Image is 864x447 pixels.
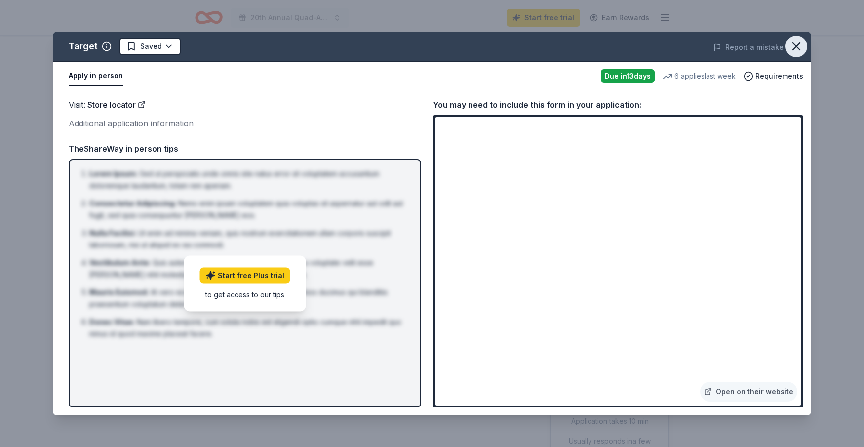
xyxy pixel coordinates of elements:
[89,288,149,296] span: Mauris Euismod :
[744,70,803,82] button: Requirements
[89,198,406,221] li: Nemo enim ipsam voluptatem quia voluptas sit aspernatur aut odit aut fugit, sed quia consequuntur...
[89,258,151,267] span: Vestibulum Ante :
[69,117,421,130] div: Additional application information
[601,69,655,83] div: Due in 13 days
[89,227,406,251] li: Ut enim ad minima veniam, quis nostrum exercitationem ullam corporis suscipit laboriosam, nisi ut...
[433,98,803,111] div: You may need to include this form in your application:
[200,289,290,299] div: to get access to our tips
[69,39,98,54] div: Target
[119,38,181,55] button: Saved
[89,199,176,207] span: Consectetur Adipiscing :
[663,70,736,82] div: 6 applies last week
[69,142,421,155] div: TheShareWay in person tips
[89,168,406,192] li: Sed ut perspiciatis unde omnis iste natus error sit voluptatem accusantium doloremque laudantium,...
[89,229,136,237] span: Nulla Facilisi :
[140,41,162,52] span: Saved
[89,257,406,281] li: Quis autem vel eum iure reprehenderit qui in ea voluptate velit esse [PERSON_NAME] nihil molestia...
[89,318,135,326] span: Donec Vitae :
[69,66,123,86] button: Apply in person
[713,41,784,53] button: Report a mistake
[69,98,421,111] div: Visit :
[89,316,406,340] li: Nam libero tempore, cum soluta nobis est eligendi optio cumque nihil impedit quo minus id quod ma...
[755,70,803,82] span: Requirements
[89,169,138,178] span: Lorem Ipsum :
[87,98,146,111] a: Store locator
[200,267,290,283] a: Start free Plus trial
[89,286,406,310] li: At vero eos et accusamus et iusto odio dignissimos ducimus qui blanditiis praesentium voluptatum ...
[700,382,797,402] a: Open on their website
